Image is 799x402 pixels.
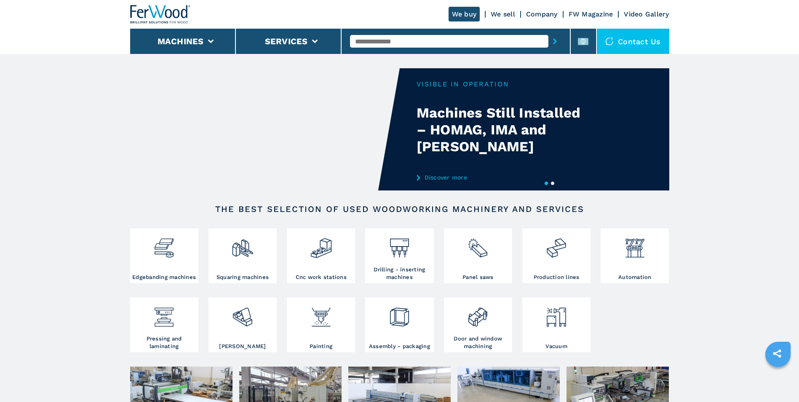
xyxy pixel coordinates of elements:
[545,230,567,259] img: linee_di_produzione_2.png
[534,273,580,281] h3: Production lines
[597,29,669,54] div: Contact us
[545,300,567,328] img: aspirazione_1.png
[287,297,355,352] a: Painting
[265,36,308,46] button: Services
[216,273,269,281] h3: Squaring machines
[601,228,669,283] a: Automation
[548,32,561,51] button: submit-button
[296,273,347,281] h3: Cnc work stations
[130,5,191,24] img: Ferwood
[767,343,788,364] a: sharethis
[132,273,196,281] h3: Edgebanding machines
[130,68,400,190] video: Your browser does not support the video tag.
[365,297,433,352] a: Assembly - packaging
[287,228,355,283] a: Cnc work stations
[624,10,669,18] a: Video Gallery
[444,228,512,283] a: Panel saws
[462,273,494,281] h3: Panel saws
[467,230,489,259] img: sezionatrici_2.png
[130,297,198,352] a: Pressing and laminating
[130,228,198,283] a: Edgebanding machines
[157,204,642,214] h2: The best selection of used woodworking machinery and services
[569,10,613,18] a: FW Magazine
[444,297,512,352] a: Door and window machining
[219,343,266,350] h3: [PERSON_NAME]
[369,343,430,350] h3: Assembly - packaging
[551,182,554,185] button: 2
[491,10,515,18] a: We sell
[132,335,196,350] h3: Pressing and laminating
[449,7,480,21] a: We buy
[467,300,489,328] img: lavorazione_porte_finestre_2.png
[545,182,548,185] button: 1
[545,343,567,350] h3: Vacuum
[158,36,204,46] button: Machines
[618,273,652,281] h3: Automation
[153,300,175,328] img: pressa-strettoia.png
[388,300,411,328] img: montaggio_imballaggio_2.png
[763,364,793,396] iframe: Chat
[153,230,175,259] img: bordatrici_1.png
[522,297,591,352] a: Vacuum
[522,228,591,283] a: Production lines
[446,335,510,350] h3: Door and window machining
[310,343,332,350] h3: Painting
[231,300,254,328] img: levigatrici_2.png
[208,228,277,283] a: Squaring machines
[310,230,332,259] img: centro_di_lavoro_cnc_2.png
[365,228,433,283] a: Drilling - inserting machines
[231,230,254,259] img: squadratrici_2.png
[310,300,332,328] img: verniciatura_1.png
[624,230,646,259] img: automazione.png
[417,174,582,181] a: Discover more
[367,266,431,281] h3: Drilling - inserting machines
[388,230,411,259] img: foratrici_inseritrici_2.png
[526,10,558,18] a: Company
[605,37,614,46] img: Contact us
[208,297,277,352] a: [PERSON_NAME]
